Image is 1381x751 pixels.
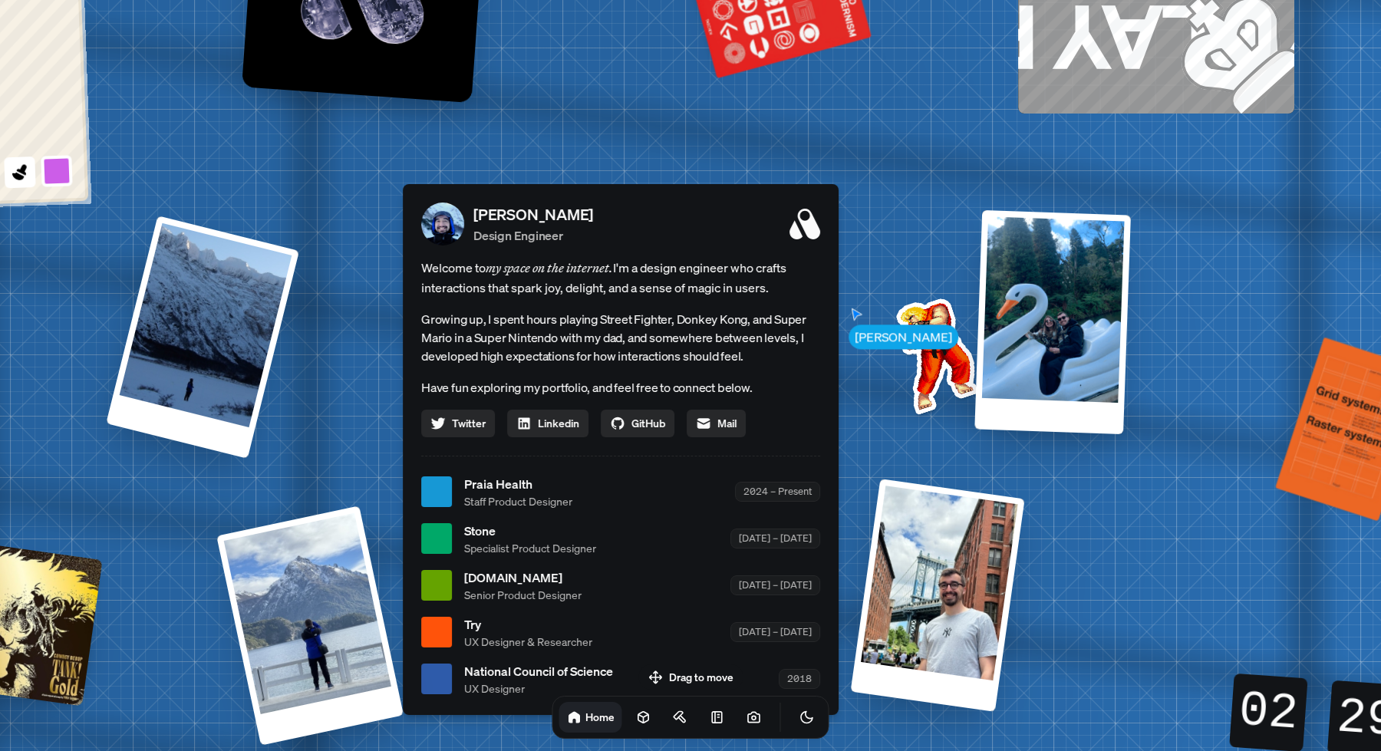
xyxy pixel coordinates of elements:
[464,539,596,555] span: Specialist Product Designer
[464,492,572,509] span: Staff Product Designer
[730,622,820,641] div: [DATE] – [DATE]
[464,474,572,492] span: Praia Health
[473,226,593,244] p: Design Engineer
[735,482,820,501] div: 2024 – Present
[538,415,579,431] span: Linkedin
[585,710,615,724] h1: Home
[601,409,674,436] a: GitHub
[507,409,588,436] a: Linkedin
[421,309,820,364] p: Growing up, I spent hours playing Street Fighter, Donkey Kong, and Super Mario in a Super Nintend...
[856,275,1011,430] img: Profile example
[730,575,820,595] div: [DATE] – [DATE]
[421,257,820,297] span: Welcome to I'm a design engineer who crafts interactions that spark joy, delight, and a sense of ...
[464,633,592,649] span: UX Designer & Researcher
[452,415,486,431] span: Twitter
[687,409,746,436] a: Mail
[421,202,464,245] img: Profile Picture
[421,409,495,436] a: Twitter
[559,702,622,733] a: Home
[421,377,820,397] p: Have fun exploring my portfolio, and feel free to connect below.
[717,415,737,431] span: Mail
[464,586,582,602] span: Senior Product Designer
[464,680,613,696] span: UX Designer
[464,661,613,680] span: National Council of Science
[730,529,820,548] div: [DATE] – [DATE]
[631,415,665,431] span: GitHub
[464,521,596,539] span: Stone
[792,702,822,733] button: Toggle Theme
[486,259,613,275] em: my space on the internet.
[464,614,592,633] span: Try
[464,568,582,586] span: [DOMAIN_NAME]
[473,203,593,226] p: [PERSON_NAME]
